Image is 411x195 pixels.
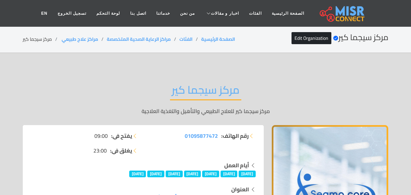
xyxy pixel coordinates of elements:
a: Edit Organization [292,32,331,44]
a: اخبار و مقالات [200,7,244,20]
strong: يغلق في: [110,147,132,155]
h2: مركز سيجما كير [292,33,388,42]
span: [DATE] [147,171,164,177]
a: الفئات [179,35,192,43]
img: main.misr_connect [320,5,364,22]
a: الفئات [244,7,267,20]
a: من نحن [175,7,200,20]
a: EN [36,7,53,20]
a: 01095877472 [185,132,218,140]
p: مركز سيجما كير للعلاج الطبيعي والتأهيل والتغذية العلاجية [23,107,388,115]
strong: أيام العمل [224,160,249,170]
strong: يفتح في: [111,132,132,140]
span: [DATE] [166,171,183,177]
span: [DATE] [239,171,256,177]
span: 01095877472 [185,131,218,141]
a: اتصل بنا [125,7,151,20]
a: الصفحة الرئيسية [201,35,235,43]
strong: رقم الهاتف: [221,132,249,140]
span: 23:00 [93,147,107,155]
span: اخبار و مقالات [211,10,239,16]
a: مراكز علاج طبيعي ‎ [61,35,98,43]
span: [DATE] [221,171,238,177]
span: [DATE] [129,171,146,177]
a: مراكز الرعاية الصحية المتخصصة [107,35,171,43]
a: تسجيل الخروج [53,7,91,20]
a: لوحة التحكم [91,7,125,20]
span: [DATE] [202,171,219,177]
h2: مركز سيجما كير [170,83,241,100]
svg: Verified account [333,35,338,41]
li: مركز سيجما كير [23,36,61,43]
a: الصفحة الرئيسية [267,7,309,20]
span: 09:00 [94,132,108,140]
span: [DATE] [184,171,201,177]
strong: العنوان [231,184,249,194]
a: خدماتنا [151,7,175,20]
